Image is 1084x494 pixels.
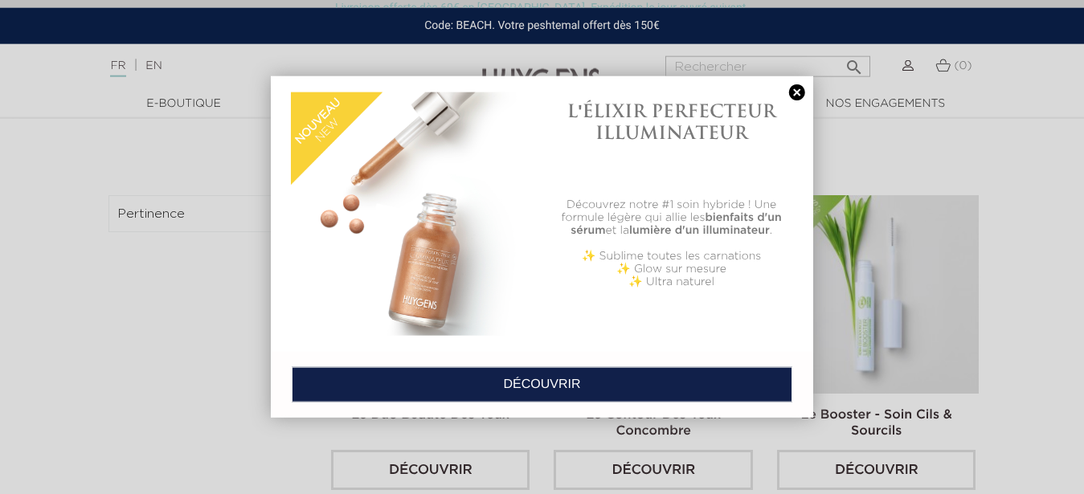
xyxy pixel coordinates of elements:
p: ✨ Ultra naturel [550,276,793,288]
h1: L'ÉLIXIR PERFECTEUR ILLUMINATEUR [550,100,793,143]
p: ✨ Sublime toutes les carnations [550,250,793,263]
p: Découvrez notre #1 soin hybride ! Une formule légère qui allie les et la . [550,198,793,237]
b: lumière d'un illuminateur [629,225,770,236]
p: ✨ Glow sur mesure [550,263,793,276]
a: DÉCOUVRIR [292,367,792,402]
b: bienfaits d'un sérum [571,212,781,236]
